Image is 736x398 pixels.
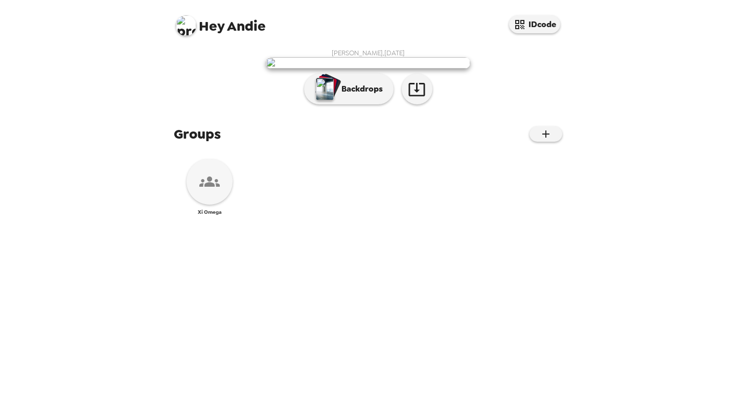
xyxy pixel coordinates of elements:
[174,125,221,143] span: Groups
[199,17,224,35] span: Hey
[509,15,560,33] button: IDcode
[198,209,222,215] span: Xi Omega
[304,74,394,104] button: Backdrops
[176,15,196,36] img: profile pic
[266,57,470,69] img: user
[332,49,405,57] span: [PERSON_NAME] , [DATE]
[336,83,383,95] p: Backdrops
[176,10,266,33] span: Andie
